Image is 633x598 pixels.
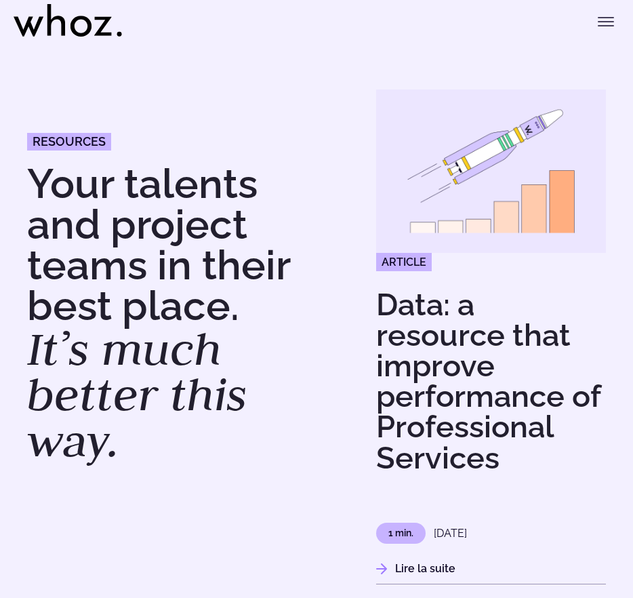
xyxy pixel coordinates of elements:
[27,163,303,464] h1: Your talents and project teams in their best place.
[376,89,606,584] a: Data: a resource that improve performance of Professional Services Article Data: a resource that ...
[376,253,432,271] span: Article
[376,290,606,473] h3: Data: a resource that improve performance of Professional Services
[33,136,106,148] span: Resources
[376,560,606,577] p: Lire la suite
[27,319,247,470] em: It’s much better this way.
[592,8,619,35] button: Toggle menu
[376,523,426,544] p: 1 min.
[376,86,606,256] img: Data: a resource that improve performance of Professional Services
[434,527,467,540] time: [DATE]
